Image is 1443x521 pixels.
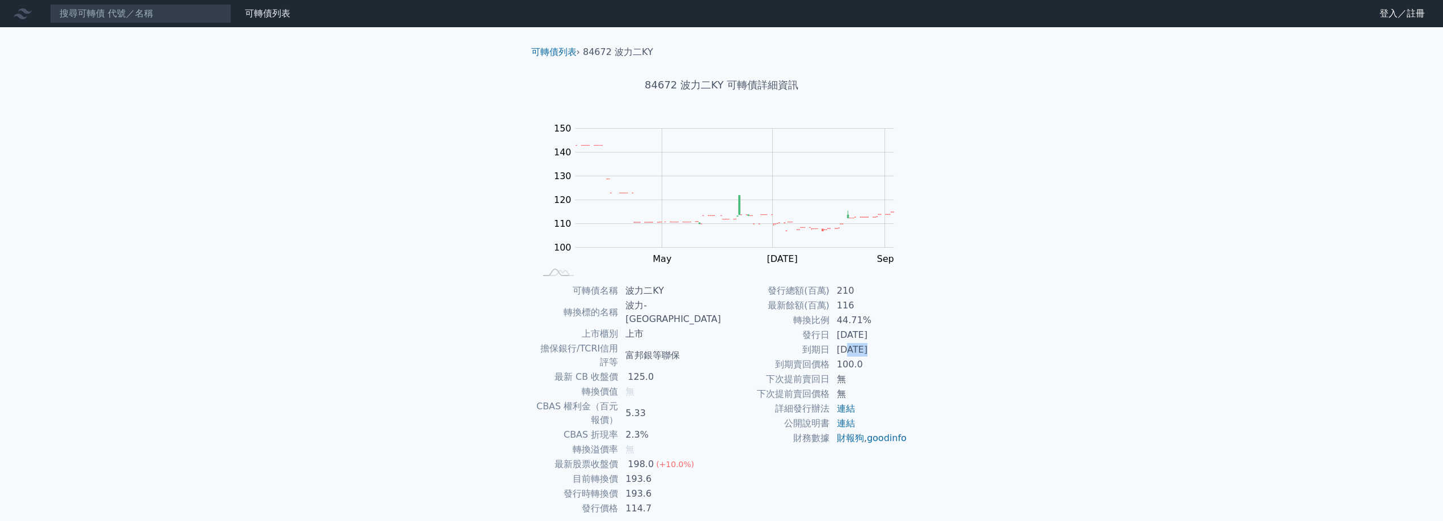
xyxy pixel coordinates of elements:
td: 到期賣回價格 [722,357,830,372]
td: 最新 CB 收盤價 [536,370,619,384]
td: 轉換標的名稱 [536,298,619,327]
td: 2.3% [619,427,721,442]
td: 發行價格 [536,501,619,516]
tspan: 110 [554,218,572,229]
td: 波力二KY [619,283,721,298]
td: 116 [830,298,908,313]
td: 轉換溢價率 [536,442,619,457]
a: 登入／註冊 [1370,5,1434,23]
tspan: [DATE] [767,253,798,264]
a: 可轉債列表 [531,46,577,57]
td: 可轉債名稱 [536,283,619,298]
td: 轉換價值 [536,384,619,399]
g: Chart [548,123,911,264]
li: 84672 波力二KY [583,45,653,59]
td: 最新餘額(百萬) [722,298,830,313]
td: 發行總額(百萬) [722,283,830,298]
td: CBAS 折現率 [536,427,619,442]
a: 財報狗 [837,433,864,443]
tspan: Sep [877,253,894,264]
span: 無 [625,386,634,397]
td: 發行時轉換價 [536,486,619,501]
td: 財務數據 [722,431,830,446]
td: 波力-[GEOGRAPHIC_DATA] [619,298,721,327]
td: 下次提前賣回價格 [722,387,830,401]
td: 210 [830,283,908,298]
tspan: 100 [554,242,572,253]
td: 44.71% [830,313,908,328]
td: , [830,431,908,446]
td: 最新股票收盤價 [536,457,619,472]
a: 連結 [837,418,855,429]
td: 100.0 [830,357,908,372]
tspan: 120 [554,194,572,205]
iframe: Chat Widget [1386,467,1443,521]
td: 114.7 [619,501,721,516]
a: goodinfo [867,433,907,443]
a: 可轉債列表 [245,8,290,19]
td: CBAS 權利金（百元報價） [536,399,619,427]
input: 搜尋可轉債 代號／名稱 [50,4,231,23]
td: 轉換比例 [722,313,830,328]
td: 5.33 [619,399,721,427]
td: 擔保銀行/TCRI信用評等 [536,341,619,370]
td: 無 [830,372,908,387]
tspan: 150 [554,123,572,134]
h1: 84672 波力二KY 可轉債詳細資訊 [522,77,921,93]
div: 198.0 [625,458,656,471]
span: 無 [625,444,634,455]
td: 無 [830,387,908,401]
td: 到期日 [722,342,830,357]
td: 目前轉換價 [536,472,619,486]
td: [DATE] [830,342,908,357]
td: 發行日 [722,328,830,342]
td: [DATE] [830,328,908,342]
li: › [531,45,580,59]
td: 193.6 [619,472,721,486]
td: 下次提前賣回日 [722,372,830,387]
span: (+10.0%) [656,460,694,469]
tspan: 140 [554,147,572,158]
td: 上市櫃別 [536,327,619,341]
a: 連結 [837,403,855,414]
td: 富邦銀等聯保 [619,341,721,370]
tspan: 130 [554,171,572,181]
td: 193.6 [619,486,721,501]
tspan: May [653,253,671,264]
td: 公開說明書 [722,416,830,431]
td: 詳細發行辦法 [722,401,830,416]
td: 上市 [619,327,721,341]
div: 125.0 [625,370,656,384]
